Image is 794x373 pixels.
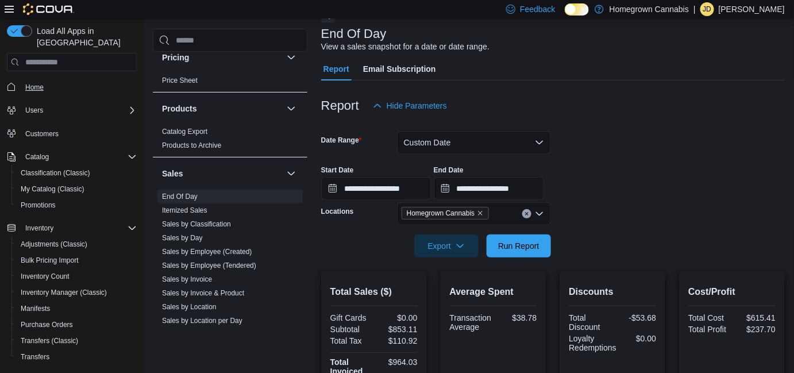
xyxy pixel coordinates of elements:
input: Press the down key to open a popover containing a calendar. [321,177,431,200]
span: Classification (Classic) [16,166,137,180]
div: Transaction Average [450,313,492,332]
button: Hide Parameters [368,94,452,117]
span: Inventory Manager (Classic) [16,286,137,299]
button: Inventory [21,221,58,235]
span: Catalog [25,152,49,161]
span: Manifests [16,302,137,316]
span: Feedback [520,3,555,15]
div: $615.41 [734,313,776,322]
span: Home [25,83,44,92]
div: $853.11 [376,325,418,334]
button: Inventory [2,220,141,236]
span: Sales by Location per Day [162,316,242,325]
div: Total Profit [688,325,730,334]
span: Promotions [21,201,56,210]
div: Jordan Denomme [700,2,714,16]
label: Start Date [321,166,354,175]
span: Sales by Product [162,330,214,339]
span: Classification (Classic) [21,168,90,178]
span: My Catalog (Classic) [21,184,84,194]
span: Products to Archive [162,141,221,150]
h3: End Of Day [321,27,387,41]
a: Sales by Employee (Created) [162,248,252,256]
span: Load All Apps in [GEOGRAPHIC_DATA] [32,25,137,48]
a: Catalog Export [162,128,207,136]
button: Open list of options [535,209,544,218]
button: Catalog [21,150,53,164]
span: Transfers (Classic) [16,334,137,348]
span: Price Sheet [162,76,198,85]
h2: Cost/Profit [688,285,776,299]
div: Loyalty Redemptions [569,334,616,352]
h2: Discounts [569,285,656,299]
span: Transfers [21,352,49,362]
button: Run Report [487,234,551,257]
span: Users [25,106,43,115]
span: Sales by Employee (Tendered) [162,261,256,270]
h2: Total Sales ($) [330,285,418,299]
span: Bulk Pricing Import [16,253,137,267]
p: | [693,2,696,16]
button: Customers [2,125,141,142]
span: Users [21,103,137,117]
div: Pricing [153,74,307,92]
button: Promotions [11,197,141,213]
a: Itemized Sales [162,206,207,214]
button: Inventory Count [11,268,141,284]
span: Itemized Sales [162,206,207,215]
span: Email Subscription [363,57,436,80]
span: JD [703,2,712,16]
button: Adjustments (Classic) [11,236,141,252]
span: Hide Parameters [387,100,447,111]
span: Inventory Manager (Classic) [21,288,107,297]
button: Custom Date [397,131,551,154]
div: Total Discount [569,313,610,332]
span: Inventory Count [21,272,70,281]
h3: Report [321,99,359,113]
span: Inventory [25,224,53,233]
span: Sales by Day [162,233,203,243]
div: Gift Cards [330,313,372,322]
button: Transfers (Classic) [11,333,141,349]
span: Homegrown Cannabis [407,207,475,219]
button: Products [284,102,298,116]
span: Transfers [16,350,137,364]
div: View a sales snapshot for a date or date range. [321,41,489,53]
p: [PERSON_NAME] [719,2,785,16]
button: Sales [162,168,282,179]
label: Locations [321,207,354,216]
button: Users [21,103,48,117]
a: Transfers [16,350,54,364]
div: Products [153,125,307,157]
input: Press the down key to open a popover containing a calendar. [434,177,544,200]
button: Bulk Pricing Import [11,252,141,268]
div: Total Cost [688,313,730,322]
span: Sales by Classification [162,220,231,229]
a: Home [21,80,48,94]
div: $110.92 [376,336,418,345]
p: Homegrown Cannabis [610,2,689,16]
a: Products to Archive [162,141,221,149]
h2: Average Spent [450,285,537,299]
label: End Date [434,166,464,175]
img: Cova [23,3,74,15]
div: $0.00 [376,313,418,322]
button: Remove Homegrown Cannabis from selection in this group [477,210,484,217]
span: Bulk Pricing Import [21,256,79,265]
button: Purchase Orders [11,317,141,333]
span: Purchase Orders [21,320,73,329]
button: Home [2,78,141,95]
span: Manifests [21,304,50,313]
a: End Of Day [162,193,198,201]
span: Promotions [16,198,137,212]
button: My Catalog (Classic) [11,181,141,197]
a: Inventory Manager (Classic) [16,286,111,299]
a: Classification (Classic) [16,166,95,180]
span: Home [21,79,137,94]
span: Inventory Count [16,270,137,283]
a: Inventory Count [16,270,74,283]
button: Manifests [11,301,141,317]
div: Subtotal [330,325,372,334]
